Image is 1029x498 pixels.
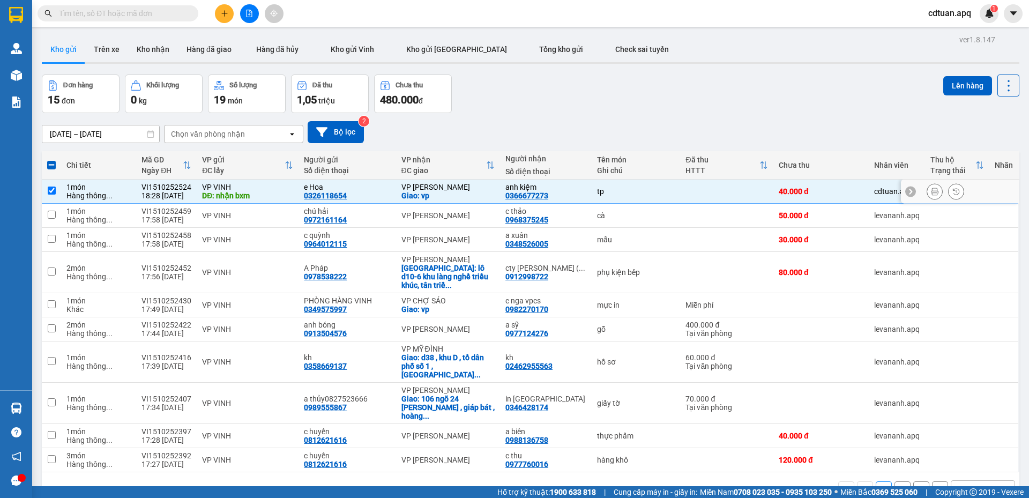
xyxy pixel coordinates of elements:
[178,36,240,62] button: Hàng đã giao
[359,116,369,127] sup: 2
[215,4,234,23] button: plus
[308,121,364,143] button: Bộ lọc
[401,255,495,264] div: VP [PERSON_NAME]
[779,235,863,244] div: 30.000 đ
[44,10,52,17] span: search
[1000,485,1008,494] svg: open
[221,10,228,17] span: plus
[505,460,548,469] div: 0977760016
[66,451,131,460] div: 3 món
[141,460,191,469] div: 17:27 [DATE]
[171,129,245,139] div: Chọn văn phòng nhận
[42,125,159,143] input: Select a date range.
[66,231,131,240] div: 1 món
[874,325,920,333] div: levananh.apq
[401,264,495,289] div: Giao: lô d10-6 khu làng nghề triều khúc, tân triều, thanh trì ,hn
[141,353,191,362] div: VI1510252416
[27,46,106,82] span: [GEOGRAPHIC_DATA], [GEOGRAPHIC_DATA] ↔ [GEOGRAPHIC_DATA]
[229,81,257,89] div: Số lượng
[925,151,989,180] th: Toggle SortBy
[874,235,920,244] div: levananh.apq
[304,191,347,200] div: 0326118654
[304,296,390,305] div: PHÒNG HÀNG VINH
[66,427,131,436] div: 1 món
[42,36,85,62] button: Kho gửi
[288,130,296,138] svg: open
[11,43,22,54] img: warehouse-icon
[304,329,347,338] div: 0913504576
[1009,9,1018,18] span: caret-down
[59,8,185,19] input: Tìm tên, số ĐT hoặc mã đơn
[214,93,226,106] span: 19
[920,6,980,20] span: cdtuan.apq
[202,456,293,464] div: VP VINH
[401,456,495,464] div: VP [PERSON_NAME]
[505,167,586,176] div: Số điện thoại
[505,353,586,362] div: kh
[66,321,131,329] div: 2 món
[208,75,286,113] button: Số lượng19món
[106,240,113,248] span: ...
[131,93,137,106] span: 0
[970,488,977,496] span: copyright
[700,486,832,498] span: Miền Nam
[779,211,863,220] div: 50.000 đ
[505,183,586,191] div: anh kiệm
[401,345,495,353] div: VP MỸ ĐÌNH
[11,96,22,108] img: solution-icon
[685,329,768,338] div: Tại văn phòng
[139,96,147,105] span: kg
[505,264,586,272] div: cty minh tuấn ( 0968049868)
[597,358,675,366] div: hồ sơ
[930,155,975,164] div: Thu hộ
[304,166,390,175] div: Số điện thoại
[505,362,553,370] div: 02462955563
[401,353,495,379] div: Giao: d38 , khu D , tổ dân phố số 1 , đường đức diễn , phúc diễn , bắc từ liêm , hà nội
[141,427,191,436] div: VI1510252397
[874,211,920,220] div: levananh.apq
[66,395,131,403] div: 1 món
[874,268,920,277] div: levananh.apq
[779,187,863,196] div: 40.000 đ
[228,96,243,105] span: món
[240,4,259,23] button: file-add
[834,490,838,494] span: ⚪️
[141,240,191,248] div: 17:58 [DATE]
[141,155,183,164] div: Mã GD
[550,488,596,496] strong: 1900 633 818
[401,395,495,420] div: Giao: 106 ngõ 24 kim đồng , giáp bát , hoàng mai , hà nội
[734,488,832,496] strong: 0708 023 035 - 0935 103 250
[202,191,293,200] div: DĐ: nhận bxm
[685,166,759,175] div: HTTT
[401,211,495,220] div: VP [PERSON_NAME]
[685,301,768,309] div: Miễn phí
[304,427,390,436] div: c huyền
[141,166,183,175] div: Ngày ĐH
[604,486,606,498] span: |
[202,155,285,164] div: VP gửi
[106,460,113,469] span: ...
[11,427,21,437] span: question-circle
[401,305,495,314] div: Giao: vp
[5,58,24,111] img: logo
[985,9,994,18] img: icon-new-feature
[419,96,423,105] span: đ
[876,481,892,497] button: 1
[141,215,191,224] div: 17:58 [DATE]
[318,96,335,105] span: triệu
[141,451,191,460] div: VI1510252392
[312,81,332,89] div: Đã thu
[270,10,278,17] span: aim
[505,329,548,338] div: 0977124276
[614,486,697,498] span: Cung cấp máy in - giấy in:
[505,215,548,224] div: 0968375245
[597,155,675,164] div: Tên món
[779,456,863,464] div: 120.000 đ
[597,187,675,196] div: tp
[874,358,920,366] div: levananh.apq
[685,362,768,370] div: Tại văn phòng
[680,151,773,180] th: Toggle SortBy
[401,432,495,440] div: VP [PERSON_NAME]
[304,207,390,215] div: chú hải
[202,358,293,366] div: VP VINH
